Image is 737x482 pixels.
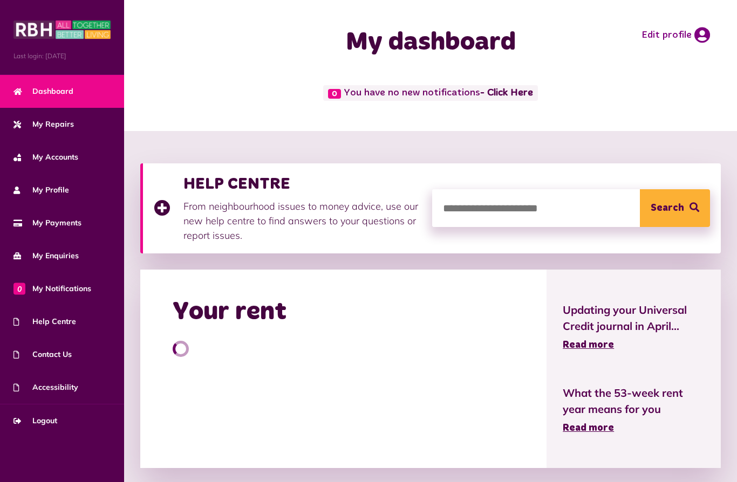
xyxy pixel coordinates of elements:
[13,51,111,61] span: Last login: [DATE]
[563,385,705,436] a: What the 53-week rent year means for you Read more
[13,119,74,130] span: My Repairs
[13,152,78,163] span: My Accounts
[13,250,79,261] span: My Enquiries
[640,189,710,227] button: Search
[13,349,72,360] span: Contact Us
[13,283,91,294] span: My Notifications
[13,382,78,393] span: Accessibility
[563,302,705,353] a: Updating your Universal Credit journal in April... Read more
[13,217,81,229] span: My Payments
[480,88,533,98] a: - Click Here
[642,27,710,43] a: Edit profile
[13,316,76,327] span: Help Centre
[13,19,111,40] img: MyRBH
[13,283,25,294] span: 0
[183,199,421,243] p: From neighbourhood issues to money advice, use our new help centre to find answers to your questi...
[563,423,614,433] span: Read more
[563,385,705,417] span: What the 53-week rent year means for you
[651,189,684,227] span: Search
[288,27,573,58] h1: My dashboard
[563,302,705,334] span: Updating your Universal Credit journal in April...
[173,297,286,328] h2: Your rent
[13,415,57,426] span: Logout
[563,340,614,350] span: Read more
[183,174,421,194] h3: HELP CENTRE
[13,86,73,97] span: Dashboard
[13,184,69,196] span: My Profile
[323,85,537,101] span: You have no new notifications
[328,89,341,99] span: 0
